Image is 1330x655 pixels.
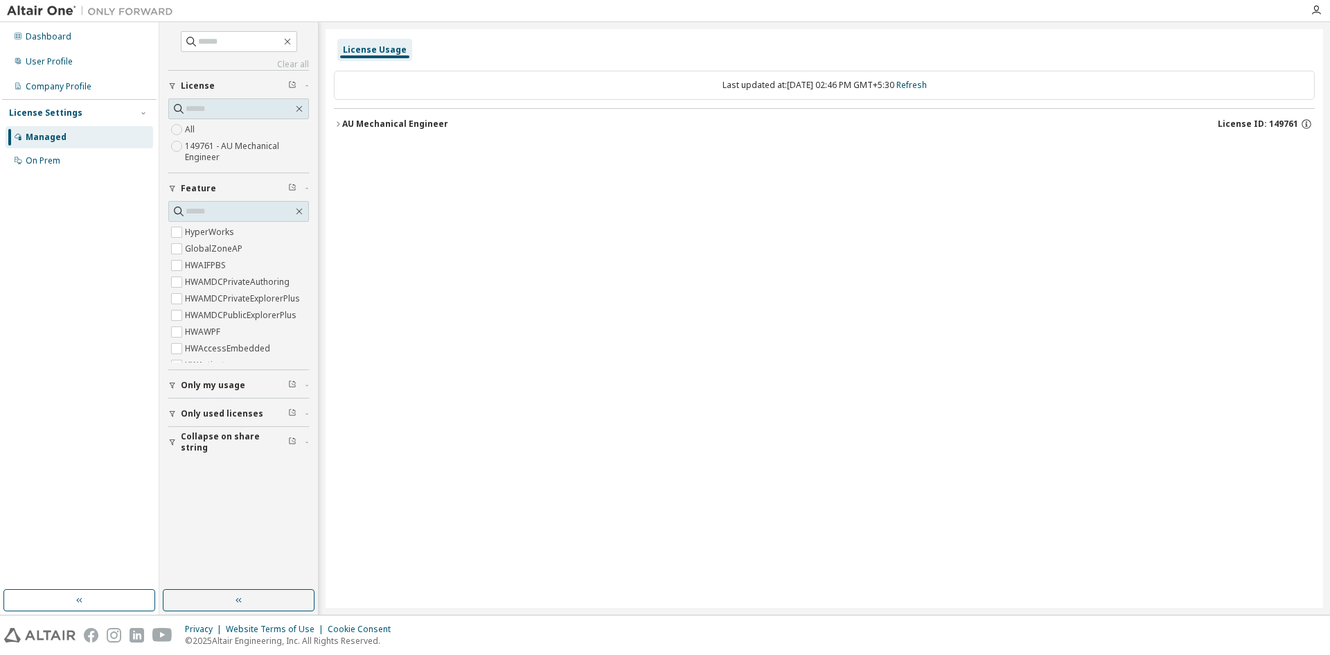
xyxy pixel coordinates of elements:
[181,80,215,91] span: License
[181,183,216,194] span: Feature
[288,80,296,91] span: Clear filter
[181,408,263,419] span: Only used licenses
[168,370,309,401] button: Only my usage
[896,79,927,91] a: Refresh
[168,399,309,429] button: Only used licenses
[342,119,448,130] div: AU Mechanical Engineer
[185,290,303,307] label: HWAMDCPrivateExplorerPlus
[334,109,1315,139] button: AU Mechanical EngineerLicense ID: 149761
[185,224,237,241] label: HyperWorks
[7,4,180,18] img: Altair One
[1218,119,1298,130] span: License ID: 149761
[334,71,1315,100] div: Last updated at: [DATE] 02:46 PM GMT+5:30
[168,59,309,70] a: Clear all
[168,71,309,101] button: License
[185,274,292,290] label: HWAMDCPrivateAuthoring
[4,628,76,643] img: altair_logo.svg
[185,635,399,647] p: © 2025 Altair Engineering, Inc. All Rights Reserved.
[185,324,223,340] label: HWAWPF
[343,44,407,55] div: License Usage
[26,155,60,166] div: On Prem
[288,408,296,419] span: Clear filter
[26,31,71,42] div: Dashboard
[26,56,73,67] div: User Profile
[181,380,245,391] span: Only my usage
[181,431,288,453] span: Collapse on share string
[168,173,309,204] button: Feature
[288,380,296,391] span: Clear filter
[26,132,66,143] div: Managed
[185,340,273,357] label: HWAccessEmbedded
[26,81,91,92] div: Company Profile
[185,307,299,324] label: HWAMDCPublicExplorerPlus
[328,624,399,635] div: Cookie Consent
[152,628,172,643] img: youtube.svg
[185,121,197,138] label: All
[288,437,296,448] span: Clear filter
[84,628,98,643] img: facebook.svg
[185,357,232,374] label: HWActivate
[185,241,245,257] label: GlobalZoneAP
[107,628,121,643] img: instagram.svg
[185,257,229,274] label: HWAIFPBS
[226,624,328,635] div: Website Terms of Use
[185,624,226,635] div: Privacy
[168,427,309,457] button: Collapse on share string
[9,107,82,119] div: License Settings
[288,183,296,194] span: Clear filter
[185,138,309,166] label: 149761 - AU Mechanical Engineer
[130,628,144,643] img: linkedin.svg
